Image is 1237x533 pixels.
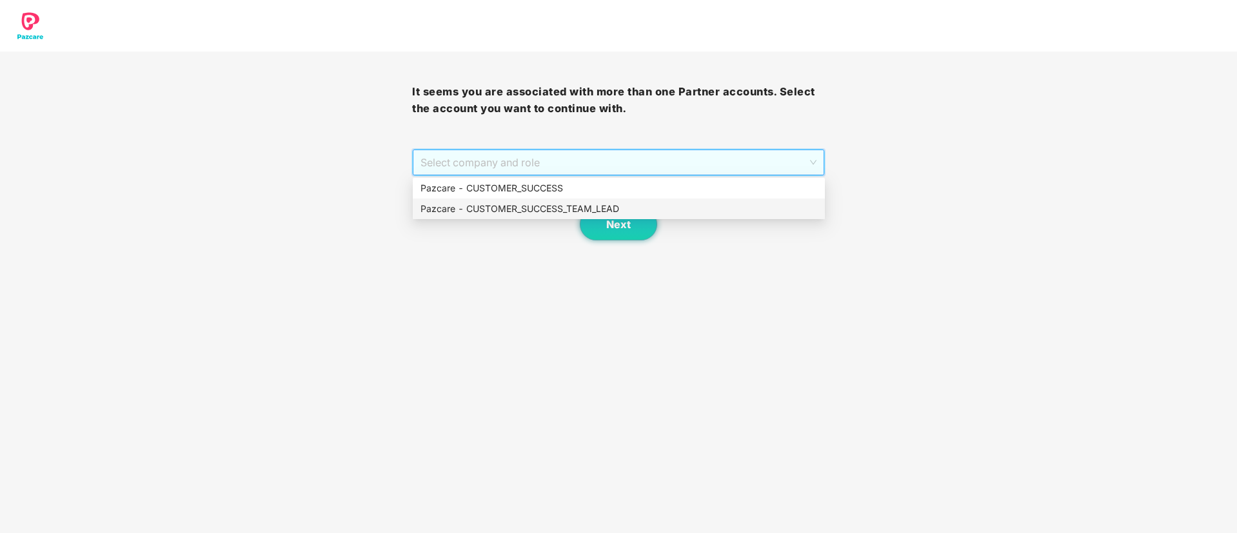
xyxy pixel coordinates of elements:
[421,202,817,216] div: Pazcare - CUSTOMER_SUCCESS_TEAM_LEAD
[421,181,817,195] div: Pazcare - CUSTOMER_SUCCESS
[413,199,825,219] div: Pazcare - CUSTOMER_SUCCESS_TEAM_LEAD
[606,218,631,231] span: Next
[412,84,824,117] h3: It seems you are associated with more than one Partner accounts. Select the account you want to c...
[421,150,816,175] span: Select company and role
[580,208,657,240] button: Next
[413,178,825,199] div: Pazcare - CUSTOMER_SUCCESS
